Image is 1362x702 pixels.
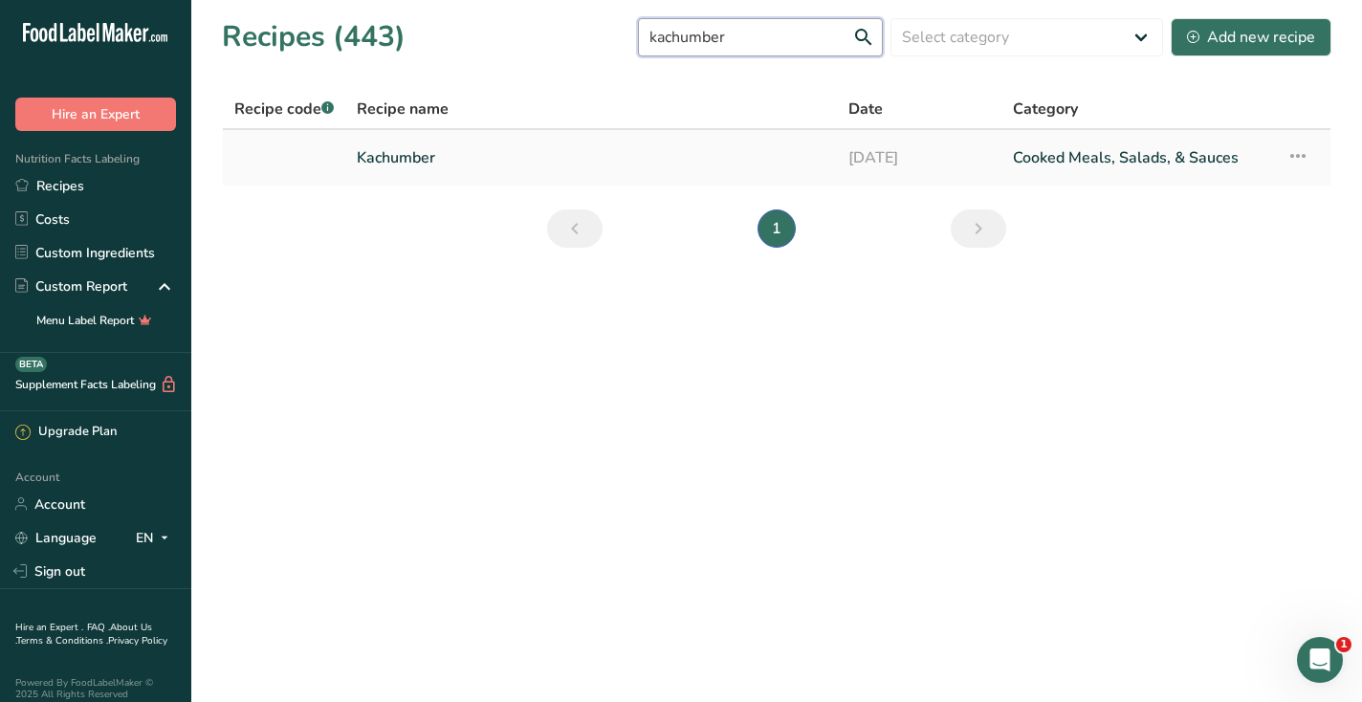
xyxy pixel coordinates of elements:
[848,98,883,121] span: Date
[547,209,603,248] a: Previous page
[15,357,47,372] div: BETA
[357,98,449,121] span: Recipe name
[638,18,883,56] input: Search for recipe
[1013,98,1078,121] span: Category
[1187,26,1315,49] div: Add new recipe
[234,99,334,120] span: Recipe code
[15,276,127,296] div: Custom Report
[1013,138,1263,178] a: Cooked Meals, Salads, & Sauces
[951,209,1006,248] a: Next page
[222,15,406,58] h1: Recipes (443)
[1171,18,1331,56] button: Add new recipe
[136,526,176,549] div: EN
[108,634,167,647] a: Privacy Policy
[15,521,97,555] a: Language
[357,138,825,178] a: Kachumber
[15,98,176,131] button: Hire an Expert
[16,634,108,647] a: Terms & Conditions .
[15,621,83,634] a: Hire an Expert .
[15,423,117,442] div: Upgrade Plan
[1336,637,1351,652] span: 1
[1297,637,1343,683] iframe: Intercom live chat
[848,138,990,178] a: [DATE]
[15,621,152,647] a: About Us .
[15,677,176,700] div: Powered By FoodLabelMaker © 2025 All Rights Reserved
[87,621,110,634] a: FAQ .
